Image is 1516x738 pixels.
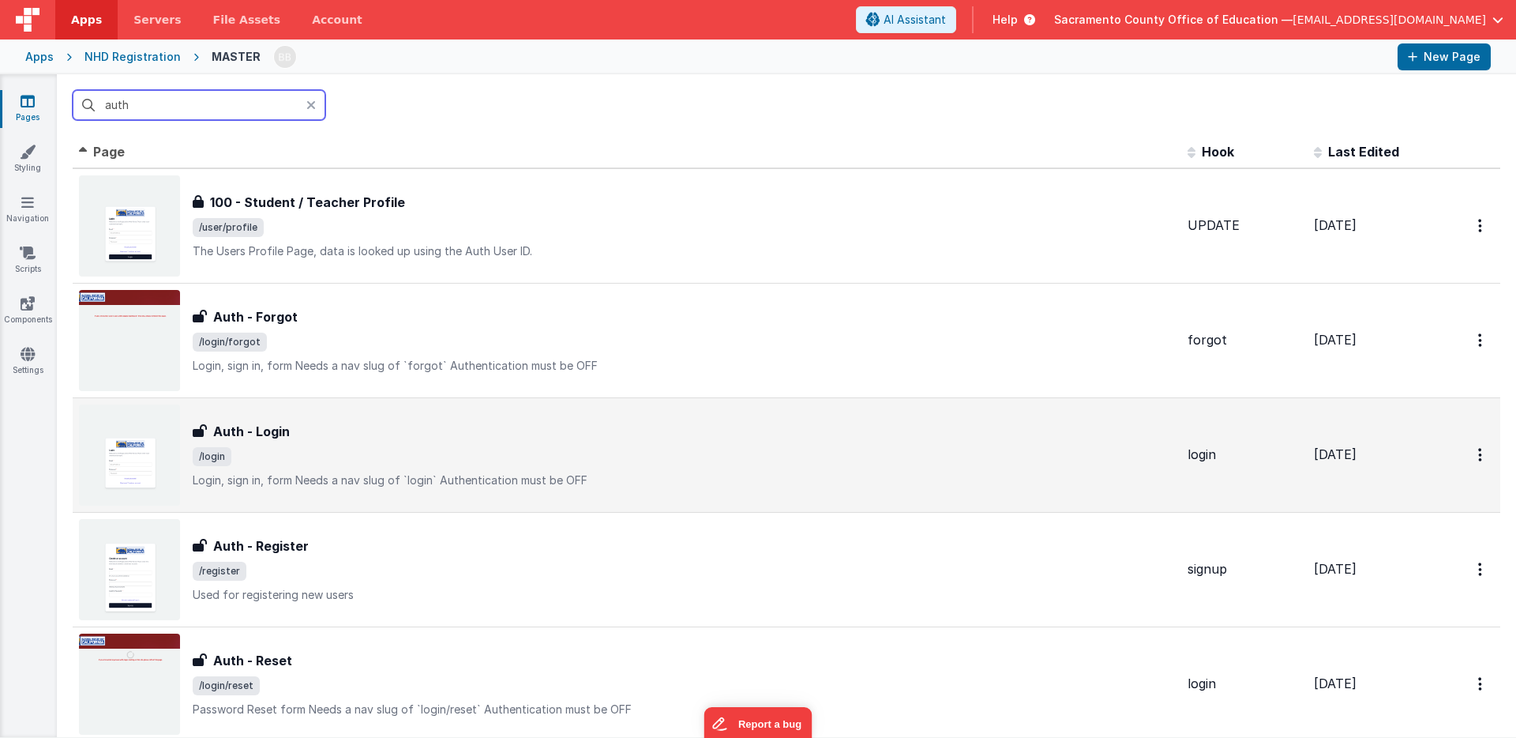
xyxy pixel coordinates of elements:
span: [DATE] [1314,217,1357,233]
span: Sacramento County Office of Education — [1054,12,1293,28]
span: Help [993,12,1018,28]
div: NHD Registration [84,49,181,65]
button: Options [1469,209,1494,242]
button: Options [1469,439,1494,471]
div: UPDATE [1188,217,1301,235]
div: login [1188,675,1301,693]
button: Options [1469,324,1494,356]
p: Login, sign in, form Needs a nav slug of `login` Authentication must be OFF [193,473,1175,488]
span: [EMAIL_ADDRESS][DOMAIN_NAME] [1293,12,1486,28]
span: AI Assistant [884,12,946,28]
button: New Page [1398,43,1491,70]
div: Apps [25,49,54,65]
span: File Assets [213,12,281,28]
span: /login/reset [193,676,260,695]
span: /login [193,447,231,466]
span: /register [193,562,246,581]
p: Login, sign in, form Needs a nav slug of `forgot` Authentication must be OFF [193,358,1175,374]
span: [DATE] [1314,676,1357,691]
p: Password Reset form Needs a nav slug of `login/reset` Authentication must be OFF [193,702,1175,717]
span: Hook [1202,144,1234,160]
span: [DATE] [1314,446,1357,462]
h3: Auth - Reset [213,651,292,670]
span: /login/forgot [193,333,267,352]
div: MASTER [212,49,261,65]
h3: 100 - Student / Teacher Profile [210,193,405,212]
span: Apps [71,12,102,28]
button: Options [1469,553,1494,586]
span: [DATE] [1314,332,1357,348]
span: Page [93,144,125,160]
button: Sacramento County Office of Education — [EMAIL_ADDRESS][DOMAIN_NAME] [1054,12,1503,28]
span: Last Edited [1328,144,1399,160]
h3: Auth - Forgot [213,307,298,326]
h3: Auth - Register [213,537,309,555]
p: The Users Profile Page, data is looked up using the Auth User ID. [193,243,1175,259]
span: /user/profile [193,218,264,237]
div: login [1188,446,1301,464]
input: Search pages, id's ... [73,90,325,120]
div: signup [1188,560,1301,578]
div: forgot [1188,331,1301,349]
span: [DATE] [1314,561,1357,577]
button: AI Assistant [856,6,956,33]
img: 3aae05562012a16e32320df8a0cd8a1d [274,46,296,68]
h3: Auth - Login [213,422,290,441]
span: Servers [133,12,181,28]
button: Options [1469,668,1494,700]
p: Used for registering new users [193,587,1175,603]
